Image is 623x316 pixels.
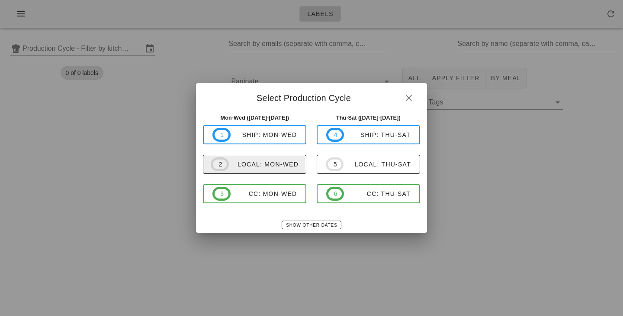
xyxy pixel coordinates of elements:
div: ship: Mon-Wed [231,131,297,138]
button: 4ship: Thu-Sat [317,125,420,144]
span: 6 [334,189,337,199]
span: 2 [218,160,222,169]
div: local: Thu-Sat [344,161,411,168]
span: 5 [333,160,337,169]
button: Show Other Dates [282,221,341,229]
span: 3 [220,189,223,199]
span: 1 [220,130,223,140]
span: 4 [334,130,337,140]
button: 6CC: Thu-Sat [317,184,420,203]
span: Show Other Dates [286,223,337,228]
strong: Mon-Wed ([DATE]-[DATE]) [220,114,289,121]
div: local: Mon-Wed [229,161,299,168]
strong: Thu-Sat ([DATE]-[DATE]) [336,114,401,121]
div: ship: Thu-Sat [344,131,411,138]
div: CC: Thu-Sat [344,190,411,197]
div: CC: Mon-Wed [231,190,297,197]
button: 5local: Thu-Sat [317,155,420,174]
button: 1ship: Mon-Wed [203,125,306,144]
button: 2local: Mon-Wed [203,155,306,174]
button: 3CC: Mon-Wed [203,184,306,203]
div: Select Production Cycle [196,83,427,110]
